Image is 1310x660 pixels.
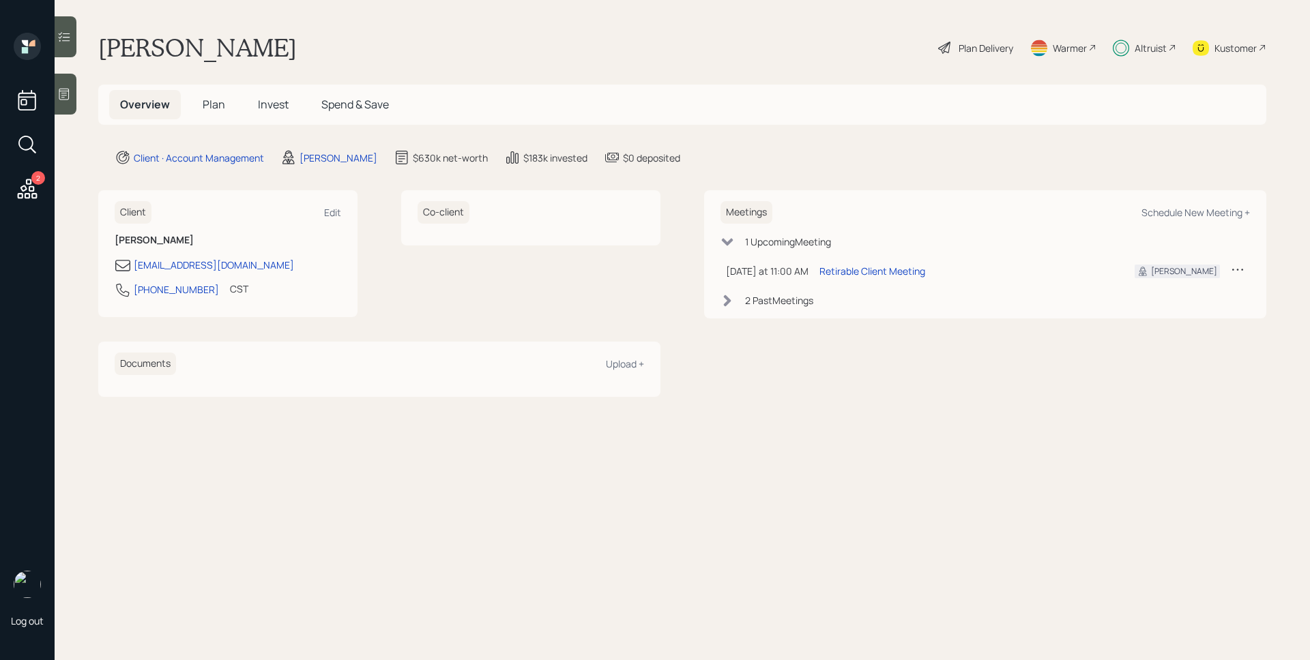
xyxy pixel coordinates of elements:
h6: [PERSON_NAME] [115,235,341,246]
div: Client · Account Management [134,151,264,165]
div: Retirable Client Meeting [819,264,925,278]
div: Upload + [606,357,644,370]
div: CST [230,282,248,296]
span: Invest [258,97,289,112]
div: Kustomer [1214,41,1257,55]
div: Plan Delivery [959,41,1013,55]
div: 1 Upcoming Meeting [745,235,831,249]
h6: Meetings [720,201,772,224]
span: Overview [120,97,170,112]
img: james-distasi-headshot.png [14,571,41,598]
h6: Co-client [418,201,469,224]
div: [PHONE_NUMBER] [134,282,219,297]
span: Plan [203,97,225,112]
div: [DATE] at 11:00 AM [726,264,809,278]
span: Spend & Save [321,97,389,112]
div: Altruist [1135,41,1167,55]
div: Edit [324,206,341,219]
h6: Documents [115,352,176,375]
div: $183k invested [523,151,587,165]
div: 2 Past Meeting s [745,293,813,307]
div: Schedule New Meeting + [1141,206,1250,219]
div: [EMAIL_ADDRESS][DOMAIN_NAME] [134,258,294,272]
div: [PERSON_NAME] [1151,265,1217,277]
div: Log out [11,614,44,627]
div: $0 deposited [623,151,680,165]
div: [PERSON_NAME] [300,151,377,165]
h6: Client [115,201,151,224]
h1: [PERSON_NAME] [98,33,297,63]
div: Warmer [1053,41,1087,55]
div: $630k net-worth [413,151,488,165]
div: 2 [31,171,45,185]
